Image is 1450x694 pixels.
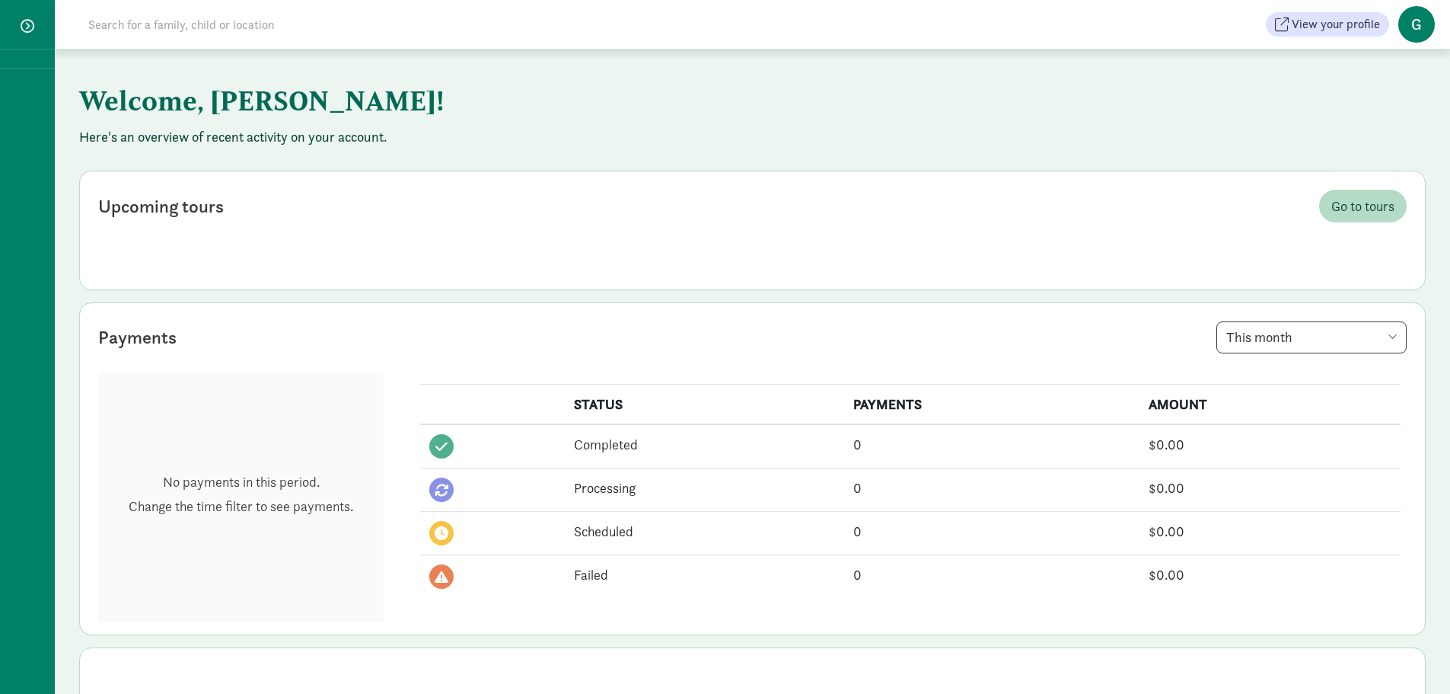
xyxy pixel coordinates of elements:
span: G [1398,6,1435,43]
span: View your profile [1292,15,1380,34]
div: Failed [574,564,835,585]
div: Scheduled [574,521,835,542]
div: 0 [853,434,1130,455]
th: PAYMENTS [844,385,1139,425]
th: STATUS [565,385,844,425]
div: $0.00 [1149,521,1391,542]
h1: Welcome, [PERSON_NAME]! [79,73,833,128]
p: No payments in this period. [129,473,353,491]
th: AMOUNT [1139,385,1401,425]
div: $0.00 [1149,564,1391,585]
div: Completed [574,434,835,455]
div: 0 [853,521,1130,542]
p: Here's an overview of recent activity on your account. [79,128,1426,146]
a: Go to tours [1319,190,1407,222]
div: 0 [853,564,1130,585]
div: Processing [574,478,835,498]
input: Search for a family, child or location [79,9,506,40]
div: $0.00 [1149,434,1391,455]
div: $0.00 [1149,478,1391,498]
div: Payments [98,324,177,351]
span: Go to tours [1331,196,1394,216]
p: Change the time filter to see payments. [129,497,353,516]
div: 0 [853,478,1130,498]
div: Upcoming tours [98,193,224,220]
button: View your profile [1266,12,1389,37]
